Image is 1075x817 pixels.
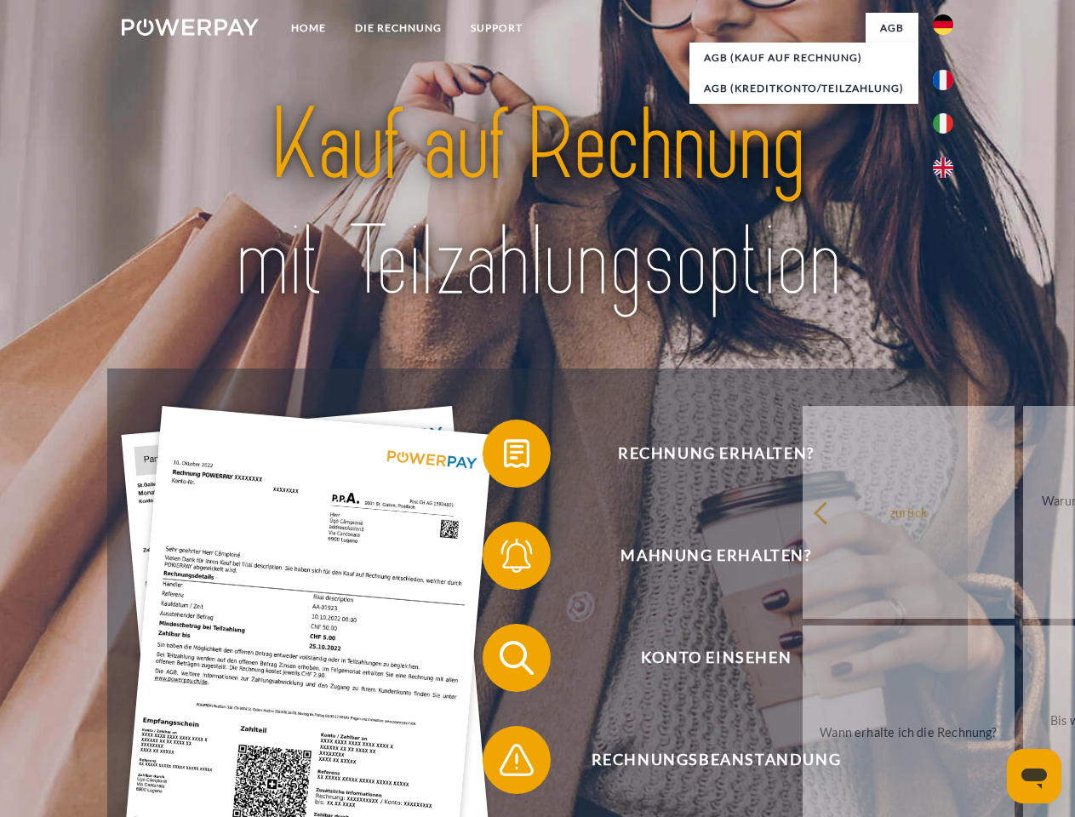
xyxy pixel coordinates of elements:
button: Mahnung erhalten? [483,522,925,590]
a: agb [866,13,918,43]
span: Konto einsehen [507,624,924,692]
img: qb_bell.svg [495,534,538,577]
a: Home [277,13,340,43]
img: title-powerpay_de.svg [163,82,912,326]
span: Rechnungsbeanstandung [507,726,924,794]
span: Mahnung erhalten? [507,522,924,590]
a: AGB (Kreditkonto/Teilzahlung) [689,73,918,104]
iframe: Schaltfläche zum Öffnen des Messaging-Fensters [1007,749,1061,803]
button: Rechnung erhalten? [483,420,925,488]
img: de [933,14,953,35]
a: AGB (Kauf auf Rechnung) [689,43,918,73]
img: it [933,113,953,134]
span: Rechnung erhalten? [507,420,924,488]
img: en [933,157,953,178]
img: qb_warning.svg [495,739,538,781]
a: DIE RECHNUNG [340,13,456,43]
div: Wann erhalte ich die Rechnung? [813,720,1004,743]
button: Konto einsehen [483,624,925,692]
button: Rechnungsbeanstandung [483,726,925,794]
img: logo-powerpay-white.svg [122,19,259,36]
img: qb_search.svg [495,637,538,679]
div: zurück [813,500,1004,523]
img: fr [933,70,953,90]
img: qb_bill.svg [495,432,538,475]
a: SUPPORT [456,13,537,43]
